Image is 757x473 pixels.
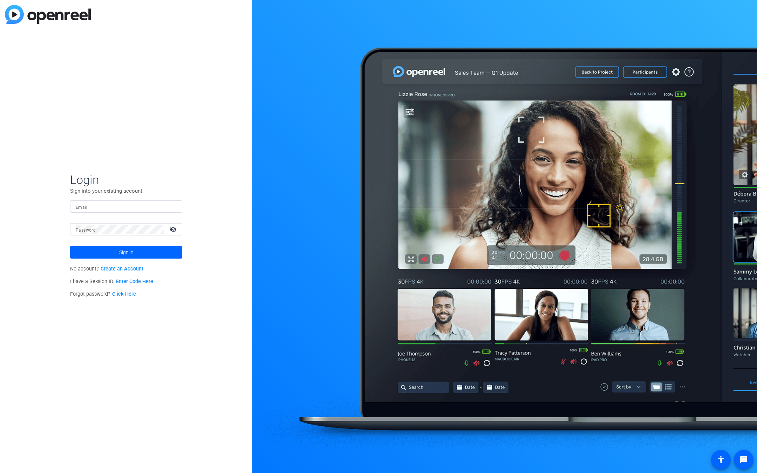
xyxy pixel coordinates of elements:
[70,279,153,285] span: I have a Session ID.
[76,203,177,211] input: Enter Email Address
[101,266,143,272] a: Create an Account
[70,266,143,272] span: No account?
[70,291,136,297] span: Forgot password?
[70,187,182,195] p: Sign into your existing account.
[70,172,182,187] span: Login
[119,244,134,261] span: Sign in
[739,455,748,464] mat-icon: message
[717,455,725,464] mat-icon: accessibility
[70,246,182,259] button: Sign in
[76,205,87,210] mat-label: Email
[76,228,96,233] mat-label: Password
[165,224,182,234] mat-icon: visibility_off
[116,279,153,285] a: Enter Code Here
[112,291,136,297] a: Click Here
[5,5,91,24] img: blue-gradient.svg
